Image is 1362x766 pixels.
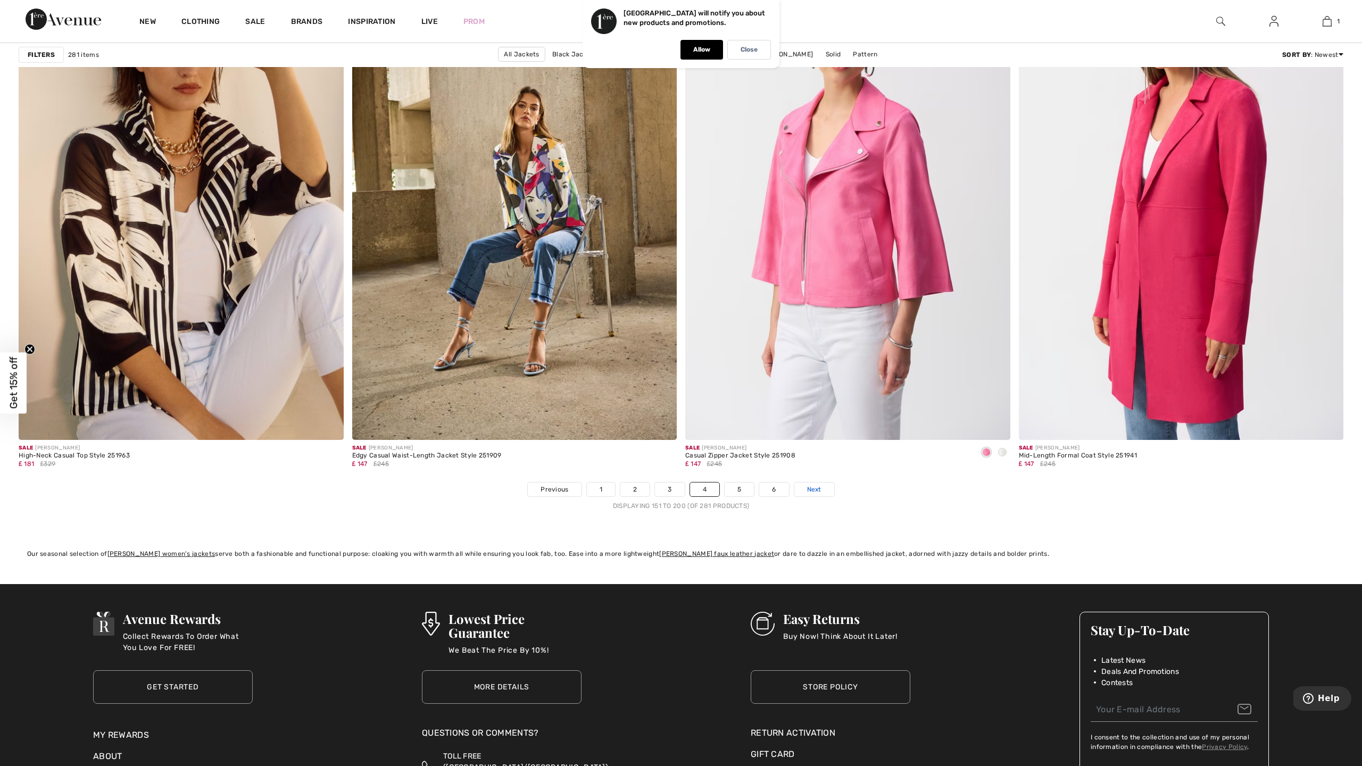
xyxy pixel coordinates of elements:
[1323,15,1332,28] img: My Bag
[7,357,20,409] span: Get 15% off
[751,670,910,704] a: Store Policy
[352,460,368,468] span: ₤ 147
[820,47,846,61] a: Solid
[19,482,1343,511] nav: Page navigation
[685,460,701,468] span: ₤ 147
[794,482,834,496] a: Next
[1337,16,1340,26] span: 1
[759,482,788,496] a: 6
[40,459,56,469] span: ₤329
[707,459,722,469] span: ₤245
[741,46,758,54] p: Close
[1019,452,1137,460] div: Mid-Length Formal Coat Style 251941
[994,444,1010,462] div: Vanilla 30
[27,549,1335,559] div: Our seasonal selection of serve both a fashionable and functional purpose: cloaking you with warm...
[422,612,440,636] img: Lowest Price Guarantee
[547,47,602,61] a: Black Jackets
[93,730,149,740] a: My Rewards
[352,444,502,452] div: [PERSON_NAME]
[685,445,700,451] span: Sale
[93,612,114,636] img: Avenue Rewards
[123,631,253,652] p: Collect Rewards To Order What You Love For FREE!
[463,16,485,27] a: Prom
[751,727,910,739] a: Return Activation
[587,482,615,496] a: 1
[498,47,545,62] a: All Jackets
[783,631,898,652] p: Buy Now! Think About It Later!
[93,670,253,704] a: Get Started
[751,612,775,636] img: Easy Returns
[659,550,774,557] a: [PERSON_NAME] faux leather jacket
[1101,666,1179,677] span: Deals And Promotions
[1040,459,1056,469] span: ₤245
[24,344,35,355] button: Close teaser
[690,482,719,496] a: 4
[528,482,581,496] a: Previous
[1091,732,1258,752] label: I consent to the collection and use of my personal information in compliance with the .
[1091,623,1258,637] h3: Stay Up-To-Date
[1269,15,1278,28] img: My Info
[181,17,220,28] a: Clothing
[751,748,910,761] a: Gift Card
[620,482,650,496] a: 2
[754,47,818,61] a: [PERSON_NAME]
[68,50,99,60] span: 281 items
[19,444,130,452] div: [PERSON_NAME]
[19,445,33,451] span: Sale
[449,612,582,639] h3: Lowest Price Guarantee
[685,444,795,452] div: [PERSON_NAME]
[725,482,754,496] a: 5
[807,485,821,494] span: Next
[1261,15,1287,28] a: Sign In
[1282,50,1343,60] div: : Newest
[422,670,582,704] a: More Details
[1282,51,1311,59] strong: Sort By
[624,9,765,27] p: [GEOGRAPHIC_DATA] will notify you about new products and promotions.
[421,16,438,27] a: Live
[19,452,130,460] div: High-Neck Casual Top Style 251963
[348,17,395,28] span: Inspiration
[685,452,795,460] div: Casual Zipper Jacket Style 251908
[978,444,994,462] div: Bubble gum
[422,727,582,745] div: Questions or Comments?
[693,46,710,54] p: Allow
[1019,444,1137,452] div: [PERSON_NAME]
[19,501,1343,511] div: Displaying 151 to 200 (of 281 products)
[245,17,265,28] a: Sale
[139,17,156,28] a: New
[655,482,684,496] a: 3
[449,645,582,666] p: We Beat The Price By 10%!
[107,550,215,557] a: [PERSON_NAME] women's jackets
[1019,445,1033,451] span: Sale
[1019,460,1034,468] span: ₤ 147
[783,612,898,626] h3: Easy Returns
[1091,698,1258,722] input: Your E-mail Address
[1216,15,1225,28] img: search the website
[123,612,253,626] h3: Avenue Rewards
[1202,743,1247,751] a: Privacy Policy
[352,445,367,451] span: Sale
[352,452,502,460] div: Edgy Casual Waist-Length Jacket Style 251909
[848,47,883,61] a: Pattern
[26,9,101,30] img: 1ère Avenue
[28,50,55,60] strong: Filters
[1101,655,1145,666] span: Latest News
[19,460,34,468] span: ₤ 181
[1301,15,1353,28] a: 1
[1101,677,1133,688] span: Contests
[1293,686,1351,713] iframe: Opens a widget where you can find more information
[291,17,323,28] a: Brands
[373,459,389,469] span: ₤245
[541,485,568,494] span: Previous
